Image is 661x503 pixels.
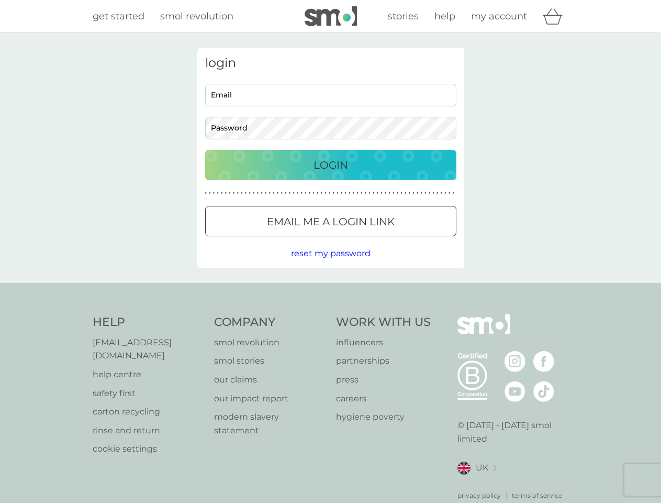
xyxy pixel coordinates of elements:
[291,248,371,258] span: reset my password
[388,191,390,196] p: ●
[281,191,283,196] p: ●
[269,191,271,196] p: ●
[412,191,414,196] p: ●
[476,461,488,475] span: UK
[214,314,326,331] h4: Company
[471,10,527,22] span: my account
[380,191,383,196] p: ●
[301,191,303,196] p: ●
[344,191,346,196] p: ●
[225,191,227,196] p: ●
[93,442,204,456] a: cookie settings
[309,191,311,196] p: ●
[452,191,454,196] p: ●
[324,191,327,196] p: ●
[365,191,367,196] p: ●
[214,373,326,387] p: our claims
[420,191,422,196] p: ●
[205,191,207,196] p: ●
[214,410,326,437] a: modern slavery statement
[93,314,204,331] h4: Help
[297,191,299,196] p: ●
[305,6,357,26] img: smol
[432,191,434,196] p: ●
[261,191,263,196] p: ●
[214,354,326,368] a: smol stories
[494,465,497,471] img: select a new location
[368,191,371,196] p: ●
[533,381,554,402] img: visit the smol Tiktok page
[93,405,204,419] a: carton recycling
[205,150,456,180] button: Login
[93,336,204,363] a: [EMAIL_ADDRESS][DOMAIN_NAME]
[543,6,569,27] div: basket
[512,490,562,500] p: terms of service
[93,368,204,381] a: help centre
[505,351,525,372] img: visit the smol Instagram page
[265,191,267,196] p: ●
[93,10,144,22] span: get started
[336,392,431,406] p: careers
[213,191,215,196] p: ●
[245,191,247,196] p: ●
[253,191,255,196] p: ●
[376,191,378,196] p: ●
[237,191,239,196] p: ●
[93,387,204,400] a: safety first
[341,191,343,196] p: ●
[457,462,470,475] img: UK flag
[321,191,323,196] p: ●
[93,424,204,438] a: rinse and return
[373,191,375,196] p: ●
[440,191,442,196] p: ●
[337,191,339,196] p: ●
[400,191,402,196] p: ●
[329,191,331,196] p: ●
[393,191,395,196] p: ●
[388,10,419,22] span: stories
[312,191,315,196] p: ●
[249,191,251,196] p: ●
[424,191,427,196] p: ●
[214,336,326,349] a: smol revolution
[336,410,431,424] a: hygiene poverty
[205,206,456,236] button: Email me a login link
[160,9,233,24] a: smol revolution
[293,191,295,196] p: ●
[356,191,358,196] p: ●
[313,157,348,173] p: Login
[388,9,419,24] a: stories
[209,191,211,196] p: ●
[285,191,287,196] p: ●
[436,191,439,196] p: ●
[289,191,291,196] p: ●
[267,213,395,230] p: Email me a login link
[205,56,456,71] h3: login
[457,490,501,500] a: privacy policy
[405,191,407,196] p: ●
[214,392,326,406] a: our impact report
[444,191,446,196] p: ●
[217,191,219,196] p: ●
[241,191,243,196] p: ●
[257,191,259,196] p: ●
[533,351,554,372] img: visit the smol Facebook page
[336,314,431,331] h4: Work With Us
[160,10,233,22] span: smol revolution
[361,191,363,196] p: ●
[336,373,431,387] a: press
[429,191,431,196] p: ●
[233,191,235,196] p: ●
[397,191,399,196] p: ●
